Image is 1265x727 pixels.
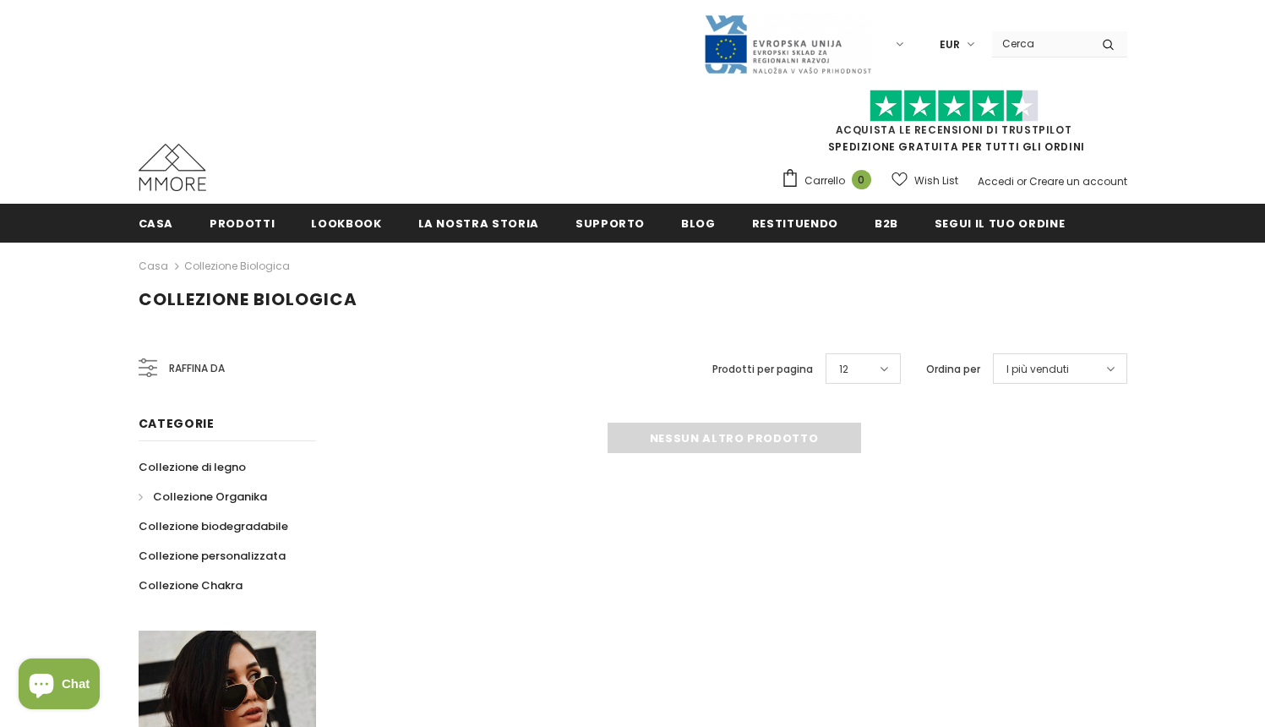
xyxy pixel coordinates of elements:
span: SPEDIZIONE GRATUITA PER TUTTI GLI ORDINI [781,97,1127,154]
img: Javni Razpis [703,14,872,75]
span: Prodotti [210,216,275,232]
span: Categorie [139,415,215,432]
a: Collezione Chakra [139,571,243,600]
a: Collezione biodegradabile [139,511,288,541]
span: Wish List [914,172,958,189]
span: La nostra storia [418,216,539,232]
span: Restituendo [752,216,838,232]
a: Accedi [978,174,1014,189]
span: supporto [575,216,645,232]
span: Collezione personalizzata [139,548,286,564]
span: Casa [139,216,174,232]
span: Carrello [804,172,845,189]
a: La nostra storia [418,204,539,242]
a: Segui il tuo ordine [935,204,1065,242]
span: Collezione di legno [139,459,246,475]
a: Collezione di legno [139,452,246,482]
label: Prodotti per pagina [712,361,813,378]
inbox-online-store-chat: Shopify online store chat [14,659,105,713]
a: Restituendo [752,204,838,242]
span: EUR [940,36,960,53]
a: B2B [875,204,898,242]
a: Acquista le recensioni di TrustPilot [836,123,1072,137]
span: Collezione Chakra [139,577,243,593]
img: Fidati di Pilot Stars [870,90,1039,123]
a: supporto [575,204,645,242]
span: 12 [839,361,848,378]
a: Carrello 0 [781,168,880,194]
span: Collezione Organika [153,489,267,505]
span: B2B [875,216,898,232]
span: Collezione biodegradabile [139,518,288,534]
a: Lookbook [311,204,381,242]
a: Creare un account [1029,174,1127,189]
span: Collezione biologica [139,287,357,311]
span: I più venduti [1006,361,1069,378]
span: Lookbook [311,216,381,232]
span: 0 [852,170,871,189]
a: Collezione biologica [184,259,290,273]
a: Collezione Organika [139,482,267,511]
img: Casi MMORE [139,144,206,191]
label: Ordina per [926,361,980,378]
span: or [1017,174,1027,189]
input: Search Site [992,31,1089,56]
a: Blog [681,204,716,242]
a: Wish List [891,166,958,195]
span: Segui il tuo ordine [935,216,1065,232]
a: Javni Razpis [703,36,872,51]
a: Collezione personalizzata [139,541,286,571]
span: Blog [681,216,716,232]
a: Prodotti [210,204,275,242]
a: Casa [139,256,168,276]
a: Casa [139,204,174,242]
span: Raffina da [169,359,225,378]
